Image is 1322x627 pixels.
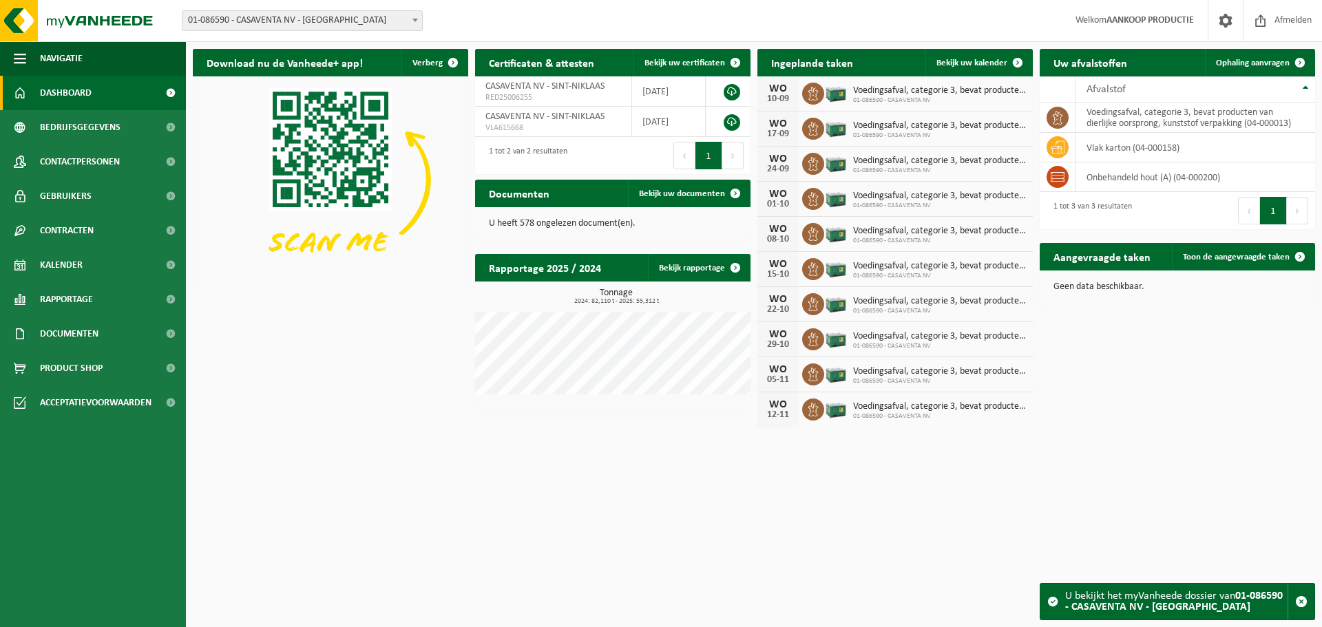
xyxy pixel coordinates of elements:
[853,412,1026,421] span: 01-086590 - CASAVENTA NV
[764,364,792,375] div: WO
[1076,103,1315,133] td: voedingsafval, categorie 3, bevat producten van dierlijke oorsprong, kunststof verpakking (04-000...
[1076,133,1315,162] td: vlak karton (04-000158)
[485,92,621,103] span: RED25006255
[764,94,792,104] div: 10-09
[853,261,1026,272] span: Voedingsafval, categorie 3, bevat producten van dierlijke oorsprong, kunststof v...
[824,326,848,350] img: PB-LB-0680-HPE-GN-01
[475,254,615,281] h2: Rapportage 2025 / 2024
[853,342,1026,350] span: 01-086590 - CASAVENTA NV
[764,305,792,315] div: 22-10
[824,221,848,244] img: PB-LB-0680-HPE-GN-01
[853,120,1026,131] span: Voedingsafval, categorie 3, bevat producten van dierlijke oorsprong, kunststof v...
[764,270,792,279] div: 15-10
[632,76,706,107] td: [DATE]
[764,224,792,235] div: WO
[40,76,92,110] span: Dashboard
[40,282,93,317] span: Rapportage
[824,81,848,104] img: PB-LB-0680-HPE-GN-01
[764,410,792,420] div: 12-11
[853,191,1026,202] span: Voedingsafval, categorie 3, bevat producten van dierlijke oorsprong, kunststof v...
[644,59,725,67] span: Bekijk uw certificaten
[485,111,605,122] span: CASAVENTA NV - SINT-NIKLAAS
[482,288,751,305] h3: Tonnage
[1087,84,1126,95] span: Afvalstof
[853,96,1026,105] span: 01-086590 - CASAVENTA NV
[40,317,98,351] span: Documenten
[1216,59,1290,67] span: Ophaling aanvragen
[1053,282,1301,292] p: Geen data beschikbaar.
[475,49,608,76] h2: Certificaten & attesten
[628,180,749,207] a: Bekijk uw documenten
[1238,197,1260,224] button: Previous
[853,366,1026,377] span: Voedingsafval, categorie 3, bevat producten van dierlijke oorsprong, kunststof v...
[757,49,867,76] h2: Ingeplande taken
[764,340,792,350] div: 29-10
[925,49,1031,76] a: Bekijk uw kalender
[853,202,1026,210] span: 01-086590 - CASAVENTA NV
[193,49,377,76] h2: Download nu de Vanheede+ app!
[40,110,120,145] span: Bedrijfsgegevens
[633,49,749,76] a: Bekijk uw certificaten
[40,385,151,420] span: Acceptatievoorwaarden
[764,164,792,174] div: 24-09
[1076,162,1315,192] td: onbehandeld hout (A) (04-000200)
[824,151,848,174] img: PB-LB-0680-HPE-GN-01
[1040,243,1164,270] h2: Aangevraagde taken
[1065,584,1288,619] div: U bekijkt het myVanheede dossier van
[1106,15,1194,25] strong: AANKOOP PRODUCTIE
[764,235,792,244] div: 08-10
[648,254,749,281] a: Bekijk rapportage
[824,116,848,139] img: PB-LB-0680-HPE-GN-01
[485,81,605,92] span: CASAVENTA NV - SINT-NIKLAAS
[853,377,1026,385] span: 01-086590 - CASAVENTA NV
[1047,195,1132,226] div: 1 tot 3 van 3 resultaten
[824,256,848,279] img: PB-LB-0680-HPE-GN-01
[475,180,563,206] h2: Documenten
[489,219,737,229] p: U heeft 578 ongelezen document(en).
[632,107,706,137] td: [DATE]
[853,156,1026,167] span: Voedingsafval, categorie 3, bevat producten van dierlijke oorsprong, kunststof v...
[853,401,1026,412] span: Voedingsafval, categorie 3, bevat producten van dierlijke oorsprong, kunststof v...
[485,123,621,134] span: VLA615668
[639,189,725,198] span: Bekijk uw documenten
[764,399,792,410] div: WO
[853,167,1026,175] span: 01-086590 - CASAVENTA NV
[764,200,792,209] div: 01-10
[764,294,792,305] div: WO
[853,237,1026,245] span: 01-086590 - CASAVENTA NV
[40,41,83,76] span: Navigatie
[40,248,83,282] span: Kalender
[853,331,1026,342] span: Voedingsafval, categorie 3, bevat producten van dierlijke oorsprong, kunststof v...
[1205,49,1314,76] a: Ophaling aanvragen
[764,329,792,340] div: WO
[853,307,1026,315] span: 01-086590 - CASAVENTA NV
[764,259,792,270] div: WO
[482,298,751,305] span: 2024: 82,110 t - 2025: 55,312 t
[695,142,722,169] button: 1
[1065,591,1283,613] strong: 01-086590 - CASAVENTA NV - [GEOGRAPHIC_DATA]
[764,189,792,200] div: WO
[40,213,94,248] span: Contracten
[824,186,848,209] img: PB-LB-0680-HPE-GN-01
[673,142,695,169] button: Previous
[853,131,1026,140] span: 01-086590 - CASAVENTA NV
[412,59,443,67] span: Verberg
[482,140,567,171] div: 1 tot 2 van 2 resultaten
[40,145,120,179] span: Contactpersonen
[40,179,92,213] span: Gebruikers
[401,49,467,76] button: Verberg
[1287,197,1308,224] button: Next
[764,153,792,164] div: WO
[1040,49,1141,76] h2: Uw afvalstoffen
[182,11,422,30] span: 01-086590 - CASAVENTA NV - SINT-NIKLAAS
[1183,253,1290,262] span: Toon de aangevraagde taken
[824,361,848,385] img: PB-LB-0680-HPE-GN-01
[853,272,1026,280] span: 01-086590 - CASAVENTA NV
[722,142,744,169] button: Next
[182,10,423,31] span: 01-086590 - CASAVENTA NV - SINT-NIKLAAS
[853,85,1026,96] span: Voedingsafval, categorie 3, bevat producten van dierlijke oorsprong, kunststof v...
[764,129,792,139] div: 17-09
[853,296,1026,307] span: Voedingsafval, categorie 3, bevat producten van dierlijke oorsprong, kunststof v...
[1172,243,1314,270] a: Toon de aangevraagde taken
[853,226,1026,237] span: Voedingsafval, categorie 3, bevat producten van dierlijke oorsprong, kunststof v...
